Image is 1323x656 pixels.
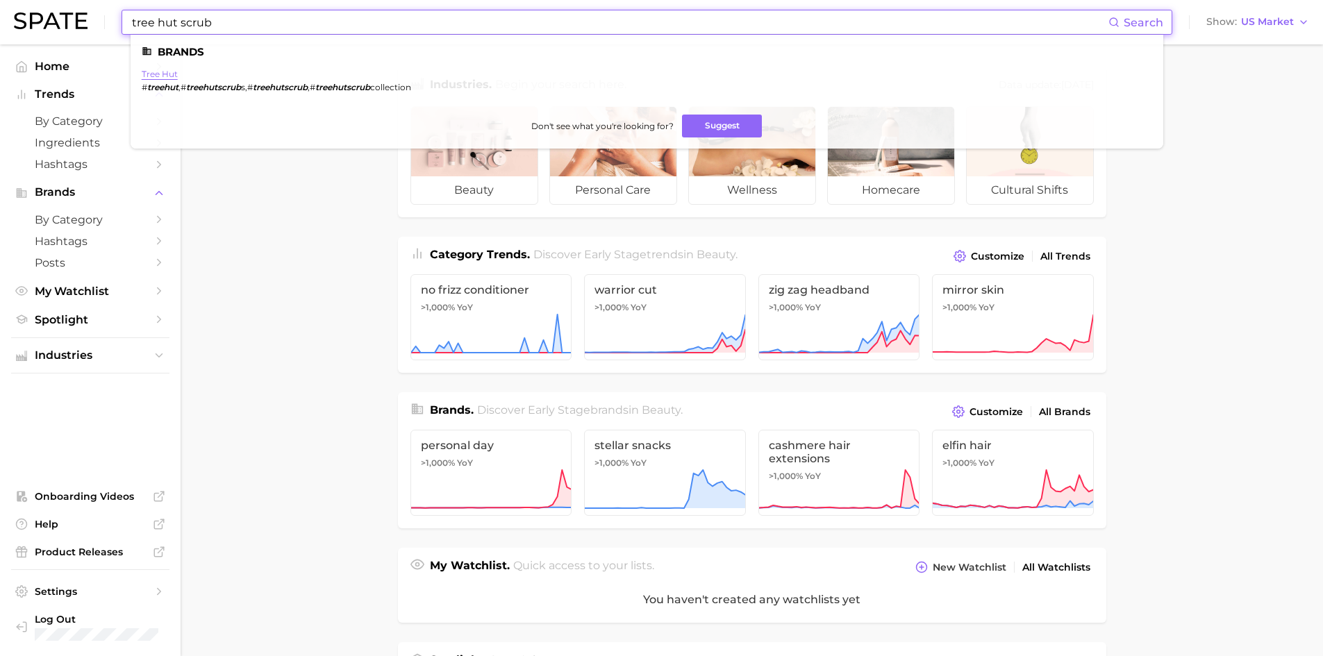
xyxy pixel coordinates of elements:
span: stellar snacks [594,439,735,452]
a: Settings [11,581,169,602]
a: Hashtags [11,230,169,252]
em: treehutscrub [253,82,308,92]
a: warrior cut>1,000% YoY [584,274,746,360]
a: All Brands [1035,403,1094,421]
em: treehut [147,82,178,92]
img: SPATE [14,12,88,29]
span: Customize [970,406,1023,418]
span: Hashtags [35,235,146,248]
span: My Watchlist [35,285,146,298]
span: >1,000% [594,457,629,468]
a: by Category [11,209,169,230]
a: My Watchlist [11,280,169,302]
span: US Market [1241,18,1294,26]
div: You haven't created any watchlists yet [398,577,1106,623]
span: All Watchlists [1022,562,1090,573]
span: Discover Early Stage trends in . [533,248,738,261]
span: beauty [697,248,735,261]
span: Discover Early Stage brands in . [477,403,683,417]
a: no frizz conditioner>1,000% YoY [410,274,572,360]
a: Help [11,514,169,535]
span: Settings [35,585,146,598]
em: treehutscrub [315,82,370,92]
span: YoY [979,302,995,313]
span: Help [35,518,146,530]
a: Posts [11,252,169,274]
button: Customize [950,246,1027,266]
span: Home [35,60,146,73]
a: Hashtags [11,153,169,175]
span: Spotlight [35,313,146,326]
a: cashmere hair extensions>1,000% YoY [758,430,920,516]
span: by Category [35,213,146,226]
span: >1,000% [769,471,803,481]
span: YoY [631,302,647,313]
span: Trends [35,88,146,101]
a: Onboarding Videos [11,486,169,507]
li: Brands [142,46,1152,58]
a: Ingredients [11,132,169,153]
span: YoY [805,302,821,313]
span: warrior cut [594,283,735,296]
span: cashmere hair extensions [769,439,910,465]
span: >1,000% [942,457,976,468]
span: wellness [689,176,815,204]
span: Brands [35,186,146,199]
a: Product Releases [11,541,169,562]
button: Customize [949,402,1026,421]
span: >1,000% [421,302,455,312]
button: ShowUS Market [1203,13,1313,31]
span: s [241,82,245,92]
a: zig zag headband>1,000% YoY [758,274,920,360]
h2: Quick access to your lists. [513,557,654,577]
span: Search [1124,16,1163,29]
input: Search here for a brand, industry, or ingredient [131,10,1108,34]
span: All Brands [1039,406,1090,418]
button: New Watchlist [912,557,1009,577]
button: Industries [11,345,169,366]
a: All Watchlists [1019,558,1094,577]
a: by Category [11,110,169,132]
a: personal day>1,000% YoY [410,430,572,516]
span: cultural shifts [967,176,1093,204]
span: personal care [550,176,676,204]
a: homecare [827,106,955,205]
a: stellar snacks>1,000% YoY [584,430,746,516]
span: beauty [411,176,538,204]
a: mirror skin>1,000% YoY [932,274,1094,360]
span: >1,000% [942,302,976,312]
a: wellness [688,106,816,205]
a: Log out. Currently logged in with e-mail christine.kappner@mane.com. [11,609,169,645]
span: # [142,82,147,92]
button: Brands [11,182,169,203]
span: Customize [971,251,1024,262]
span: zig zag headband [769,283,910,296]
span: # [247,82,253,92]
span: YoY [457,302,473,313]
a: tree hut [142,69,178,79]
a: elfin hair>1,000% YoY [932,430,1094,516]
span: beauty [642,403,681,417]
span: personal day [421,439,562,452]
span: collection [370,82,411,92]
span: Product Releases [35,546,146,558]
a: Spotlight [11,309,169,330]
span: Brands . [430,403,474,417]
span: Show [1206,18,1237,26]
span: Posts [35,256,146,269]
em: treehutscrub [186,82,241,92]
span: homecare [828,176,954,204]
span: Category Trends . [430,248,530,261]
span: YoY [631,457,647,469]
span: New Watchlist [933,562,1006,573]
span: Ingredients [35,136,146,149]
span: Log Out [35,613,182,625]
span: no frizz conditioner [421,283,562,296]
span: # [181,82,186,92]
a: cultural shifts [966,106,1094,205]
span: YoY [457,457,473,469]
span: Don't see what you're looking for? [531,121,674,131]
span: elfin hair [942,439,1083,452]
a: beauty [410,106,538,205]
span: YoY [805,471,821,482]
